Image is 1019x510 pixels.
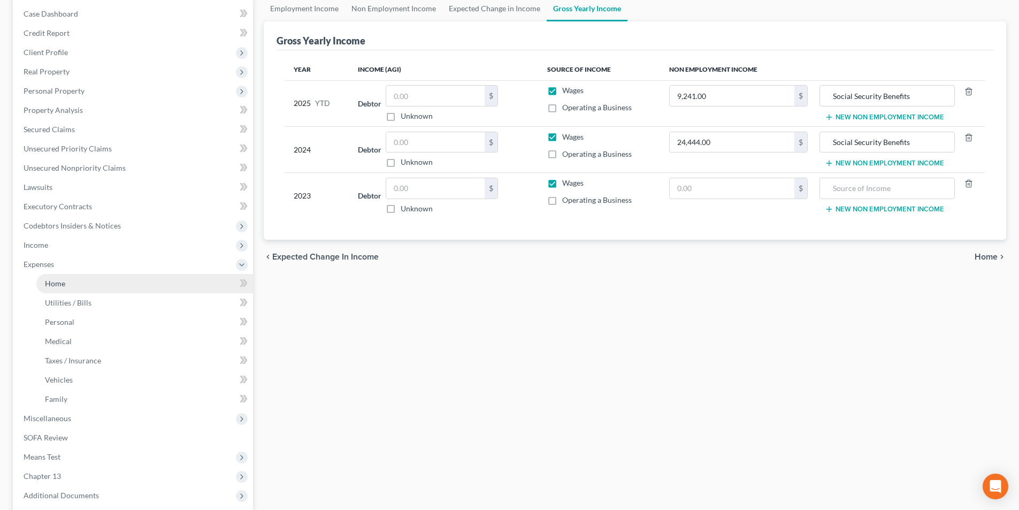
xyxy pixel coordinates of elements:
div: $ [485,132,497,153]
div: $ [794,86,807,106]
span: Expenses [24,260,54,269]
th: Income (AGI) [349,59,538,80]
label: Debtor [358,190,381,201]
span: YTD [315,98,330,109]
input: 0.00 [670,178,794,199]
button: New Non Employment Income [825,113,944,121]
span: Taxes / Insurance [45,356,101,365]
span: Family [45,394,67,404]
span: Credit Report [24,28,70,37]
input: 0.00 [386,132,485,153]
span: Property Analysis [24,105,83,115]
span: Income [24,240,48,249]
a: Personal [36,313,253,332]
a: Utilities / Bills [36,293,253,313]
input: 0.00 [670,132,794,153]
span: Unsecured Priority Claims [24,144,112,153]
input: 0.00 [386,178,485,199]
span: SOFA Review [24,433,68,442]
span: Secured Claims [24,125,75,134]
div: 2024 [294,132,341,168]
div: Open Intercom Messenger [983,474,1008,499]
div: Gross Yearly Income [277,34,365,47]
span: Means Test [24,452,60,461]
span: Personal Property [24,86,85,95]
span: Wages [562,86,584,95]
a: Vehicles [36,370,253,390]
a: Credit Report [15,24,253,43]
span: Client Profile [24,48,68,57]
span: Executory Contracts [24,202,92,211]
a: Executory Contracts [15,197,253,216]
span: Home [975,253,998,261]
input: 0.00 [670,86,794,106]
span: Vehicles [45,375,73,384]
span: Chapter 13 [24,471,61,481]
span: Case Dashboard [24,9,78,18]
span: Wages [562,178,584,187]
label: Unknown [401,203,433,214]
th: Source of Income [539,59,661,80]
button: New Non Employment Income [825,205,944,214]
label: Debtor [358,98,381,109]
div: $ [485,86,497,106]
a: Family [36,390,253,409]
a: Case Dashboard [15,4,253,24]
i: chevron_right [998,253,1006,261]
a: Medical [36,332,253,351]
input: Source of Income [825,86,948,106]
a: Property Analysis [15,101,253,120]
label: Unknown [401,111,433,121]
span: Codebtors Insiders & Notices [24,221,121,230]
i: chevron_left [264,253,272,261]
div: $ [794,178,807,199]
span: Personal [45,317,74,326]
span: Wages [562,132,584,141]
a: Taxes / Insurance [36,351,253,370]
button: chevron_left Expected Change in Income [264,253,379,261]
span: Medical [45,337,72,346]
span: Operating a Business [562,103,632,112]
th: Year [285,59,349,80]
div: 2025 [294,85,341,121]
label: Unknown [401,157,433,168]
th: Non Employment Income [661,59,985,80]
label: Debtor [358,144,381,155]
a: Home [36,274,253,293]
a: Unsecured Priority Claims [15,139,253,158]
span: Miscellaneous [24,414,71,423]
button: Home chevron_right [975,253,1006,261]
span: Expected Change in Income [272,253,379,261]
span: Home [45,279,65,288]
div: $ [794,132,807,153]
input: Source of Income [825,132,948,153]
input: Source of Income [825,178,948,199]
input: 0.00 [386,86,485,106]
a: Unsecured Nonpriority Claims [15,158,253,178]
span: Lawsuits [24,182,52,192]
div: 2023 [294,178,341,214]
a: Lawsuits [15,178,253,197]
a: Secured Claims [15,120,253,139]
div: $ [485,178,497,199]
span: Utilities / Bills [45,298,91,307]
span: Real Property [24,67,70,76]
span: Operating a Business [562,149,632,158]
span: Additional Documents [24,491,99,500]
a: SOFA Review [15,428,253,447]
button: New Non Employment Income [825,159,944,168]
span: Operating a Business [562,195,632,204]
span: Unsecured Nonpriority Claims [24,163,126,172]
